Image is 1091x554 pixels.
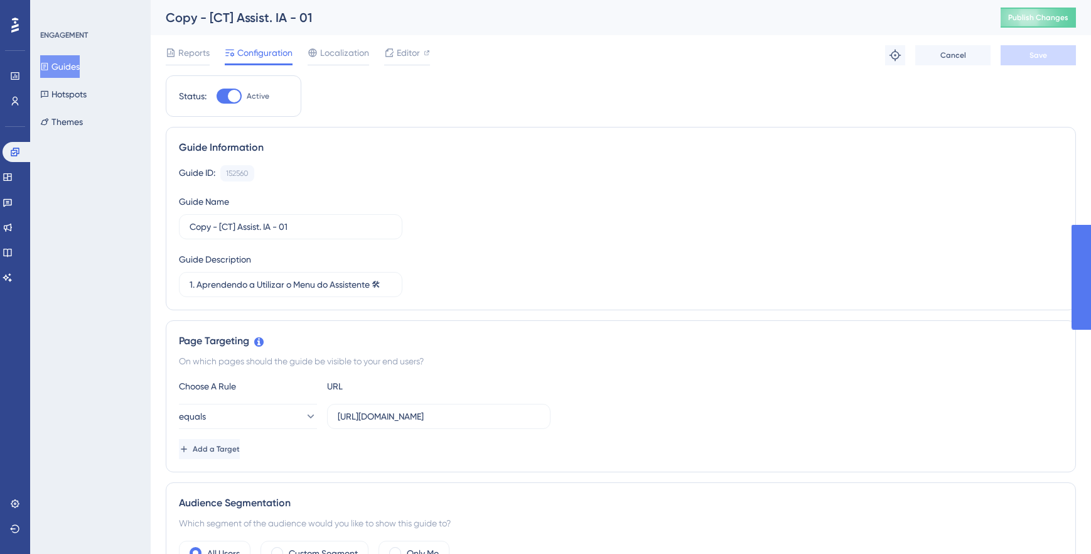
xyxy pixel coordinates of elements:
div: Guide Description [179,252,251,267]
div: On which pages should the guide be visible to your end users? [179,354,1063,369]
div: Choose A Rule [179,379,317,394]
div: Copy - [CT] Assist. IA - 01 [166,9,969,26]
div: Status: [179,89,207,104]
span: Add a Target [193,444,240,454]
div: Audience Segmentation [179,496,1063,511]
input: Type your Guide’s Description here [190,278,392,291]
div: Guide ID: [179,165,215,182]
button: Cancel [915,45,991,65]
button: Publish Changes [1001,8,1076,28]
button: Themes [40,111,83,133]
div: Which segment of the audience would you like to show this guide to? [179,516,1063,531]
span: Configuration [237,45,293,60]
span: Reports [178,45,210,60]
input: yourwebsite.com/path [338,410,540,423]
div: Page Targeting [179,334,1063,349]
button: Guides [40,55,80,78]
span: equals [179,409,206,424]
iframe: UserGuiding AI Assistant Launcher [1038,504,1076,542]
input: Type your Guide’s Name here [190,220,392,234]
span: Editor [397,45,420,60]
div: URL [327,379,465,394]
button: Add a Target [179,439,240,459]
div: 152560 [226,168,249,178]
div: ENGAGEMENT [40,30,88,40]
button: Save [1001,45,1076,65]
span: Localization [320,45,369,60]
span: Active [247,91,269,101]
span: Save [1029,50,1047,60]
div: Guide Name [179,194,229,209]
button: Hotspots [40,83,87,106]
button: equals [179,404,317,429]
div: Guide Information [179,140,1063,155]
span: Publish Changes [1008,13,1068,23]
span: Cancel [940,50,966,60]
